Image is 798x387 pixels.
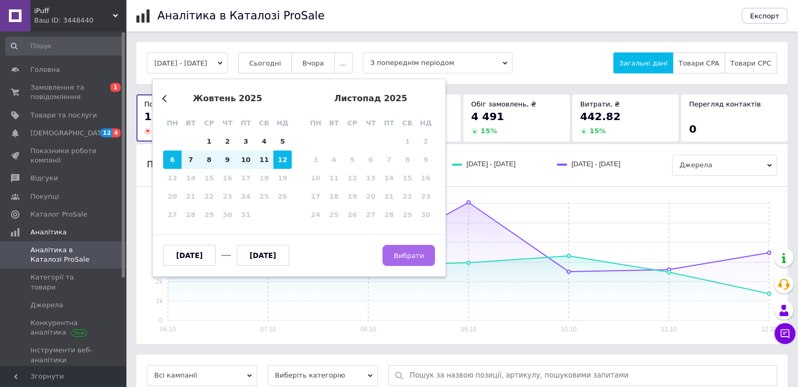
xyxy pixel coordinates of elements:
[182,114,200,132] div: вт
[30,128,108,138] span: [DEMOGRAPHIC_DATA]
[360,326,376,333] text: 08.10
[163,169,182,187] div: Not available понеділок, 13-е жовтня 2025 р.
[417,187,435,206] div: Not available неділя, 23-є листопада 2025 р.
[361,114,380,132] div: чт
[382,245,435,266] button: Вибрати
[163,132,292,224] div: month 2025-10
[672,155,777,176] span: Джерела
[471,100,536,108] span: Обіг замовлень, ₴
[561,326,577,333] text: 10.10
[34,6,113,16] span: iPuff
[237,169,255,187] div: Not available п’ятниця, 17-е жовтня 2025 р.
[380,169,398,187] div: Not available п’ятниця, 14-е листопада 2025 р.
[761,326,777,333] text: 12.10
[218,150,237,169] div: Choose четвер, 9-е жовтня 2025 р.
[268,365,378,386] span: Виберіть категорію
[260,326,276,333] text: 07.10
[580,100,620,108] span: Витрати, ₴
[237,150,255,169] div: Choose п’ятниця, 10-е жовтня 2025 р.
[471,110,504,123] span: 4 491
[417,150,435,169] div: Not available неділя, 9-е листопада 2025 р.
[343,187,361,206] div: Not available середа, 19-е листопада 2025 р.
[325,114,343,132] div: вт
[147,52,228,73] button: [DATE] - [DATE]
[30,111,97,120] span: Товари та послуги
[410,365,771,385] input: Пошук за назвою позиції, артикулу, пошуковими запитами
[30,273,97,292] span: Категорії та товари
[182,150,200,169] div: Choose вівторок, 7-е жовтня 2025 р.
[306,206,325,224] div: Not available понеділок, 24-е листопада 2025 р.
[237,114,255,132] div: пт
[398,187,417,206] div: Not available субота, 22-е листопада 2025 р.
[363,52,513,73] span: З попереднім періодом
[661,326,677,333] text: 11.10
[30,245,97,264] span: Аналітика в Каталозі ProSale
[249,59,281,67] span: Сьогодні
[306,132,435,224] div: month 2025-11
[306,150,325,169] div: Not available понеділок, 3-є листопада 2025 р.
[689,100,761,108] span: Перегляд контактів
[361,150,380,169] div: Not available четвер, 6-е листопада 2025 р.
[30,83,97,102] span: Замовлення та повідомлення
[159,317,163,324] text: 0
[461,326,476,333] text: 09.10
[218,206,237,224] div: Not available четвер, 30-е жовтня 2025 р.
[325,206,343,224] div: Not available вівторок, 25-е листопада 2025 р.
[200,114,218,132] div: ср
[398,169,417,187] div: Not available субота, 15-е листопада 2025 р.
[343,169,361,187] div: Not available середа, 12-е листопада 2025 р.
[30,174,58,183] span: Відгуки
[334,52,352,73] button: ...
[343,206,361,224] div: Not available середа, 26-е листопада 2025 р.
[340,59,346,67] span: ...
[144,100,170,108] span: Покази
[255,150,273,169] div: Choose субота, 11-е жовтня 2025 р.
[100,128,112,137] span: 12
[481,127,497,135] span: 15 %
[302,59,324,67] span: Вчора
[273,150,292,169] div: Choose неділя, 12-е жовтня 2025 р.
[730,59,771,67] span: Товари CPC
[237,132,255,150] div: Choose п’ятниця, 3-є жовтня 2025 р.
[255,132,273,150] div: Choose субота, 4-е жовтня 2025 р.
[200,169,218,187] div: Not available середа, 15-е жовтня 2025 р.
[163,114,182,132] div: пн
[144,110,185,123] span: 19 602
[30,300,63,310] span: Джерела
[255,169,273,187] div: Not available субота, 18-е жовтня 2025 р.
[306,94,435,103] div: листопад 2025
[291,52,335,73] button: Вчора
[417,132,435,150] div: Not available неділя, 2-е листопада 2025 р.
[30,228,67,237] span: Аналітика
[689,123,696,135] span: 0
[218,114,237,132] div: чт
[380,150,398,169] div: Not available п’ятниця, 7-е листопада 2025 р.
[182,169,200,187] div: Not available вівторок, 14-е жовтня 2025 р.
[255,114,273,132] div: сб
[182,187,200,206] div: Not available вівторок, 21-е жовтня 2025 р.
[774,323,795,344] button: Чат з покупцем
[30,65,60,74] span: Головна
[273,169,292,187] div: Not available неділя, 19-е жовтня 2025 р.
[742,8,788,24] button: Експорт
[325,169,343,187] div: Not available вівторок, 11-е листопада 2025 р.
[218,187,237,206] div: Not available четвер, 23-є жовтня 2025 р.
[163,94,292,103] div: жовтень 2025
[163,206,182,224] div: Not available понеділок, 27-е жовтня 2025 р.
[200,206,218,224] div: Not available середа, 29-е жовтня 2025 р.
[200,187,218,206] div: Not available середа, 22-е жовтня 2025 р.
[30,192,59,201] span: Покупці
[398,150,417,169] div: Not available субота, 8-е листопада 2025 р.
[750,12,780,20] span: Експорт
[156,297,163,305] text: 1k
[393,252,424,260] span: Вибрати
[255,187,273,206] div: Not available субота, 25-е жовтня 2025 р.
[157,9,324,22] h1: Аналітика в Каталозі ProSale
[112,128,121,137] span: 4
[34,16,126,25] div: Ваш ID: 3448440
[398,206,417,224] div: Not available субота, 29-е листопада 2025 р.
[238,52,292,73] button: Сьогодні
[417,206,435,224] div: Not available неділя, 30-е листопада 2025 р.
[163,187,182,206] div: Not available понеділок, 20-е жовтня 2025 р.
[30,346,97,364] span: Інструменти веб-аналітики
